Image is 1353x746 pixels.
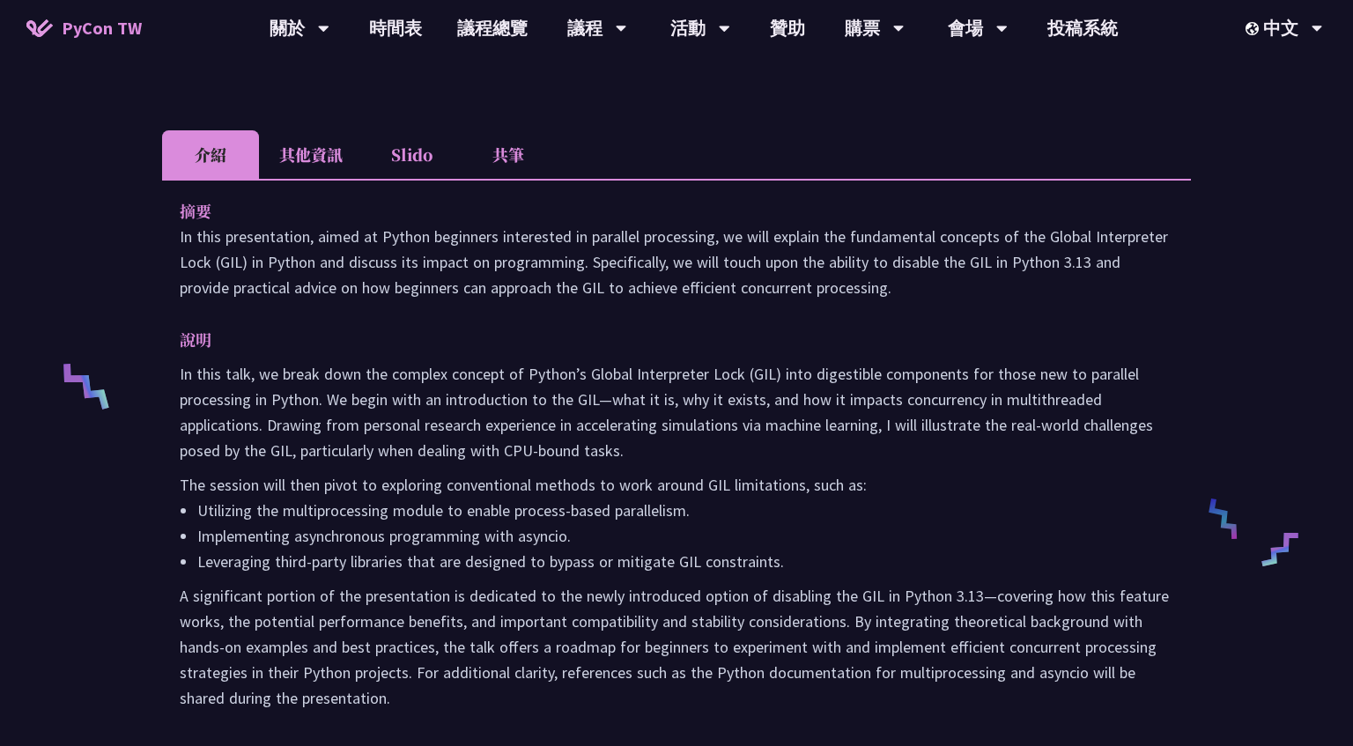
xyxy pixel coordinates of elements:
p: The session will then pivot to exploring conventional methods to work around GIL limitations, suc... [180,472,1173,498]
p: 摘要 [180,198,1138,224]
img: Locale Icon [1246,22,1263,35]
p: A significant portion of the presentation is dedicated to the newly introduced option of disablin... [180,583,1173,711]
p: In this presentation, aimed at Python beginners interested in parallel processing, we will explai... [180,224,1173,300]
li: Slido [363,130,460,179]
li: Leveraging third-party libraries that are designed to bypass or mitigate GIL constraints. [197,549,1173,574]
li: Implementing asynchronous programming with asyncio. [197,523,1173,549]
p: 說明 [180,327,1138,352]
span: PyCon TW [62,15,142,41]
li: 介紹 [162,130,259,179]
a: PyCon TW [9,6,159,50]
li: 共筆 [460,130,557,179]
p: In this talk, we break down the complex concept of Python’s Global Interpreter Lock (GIL) into di... [180,361,1173,463]
li: Utilizing the multiprocessing module to enable process-based parallelism. [197,498,1173,523]
li: 其他資訊 [259,130,363,179]
img: Home icon of PyCon TW 2025 [26,19,53,37]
